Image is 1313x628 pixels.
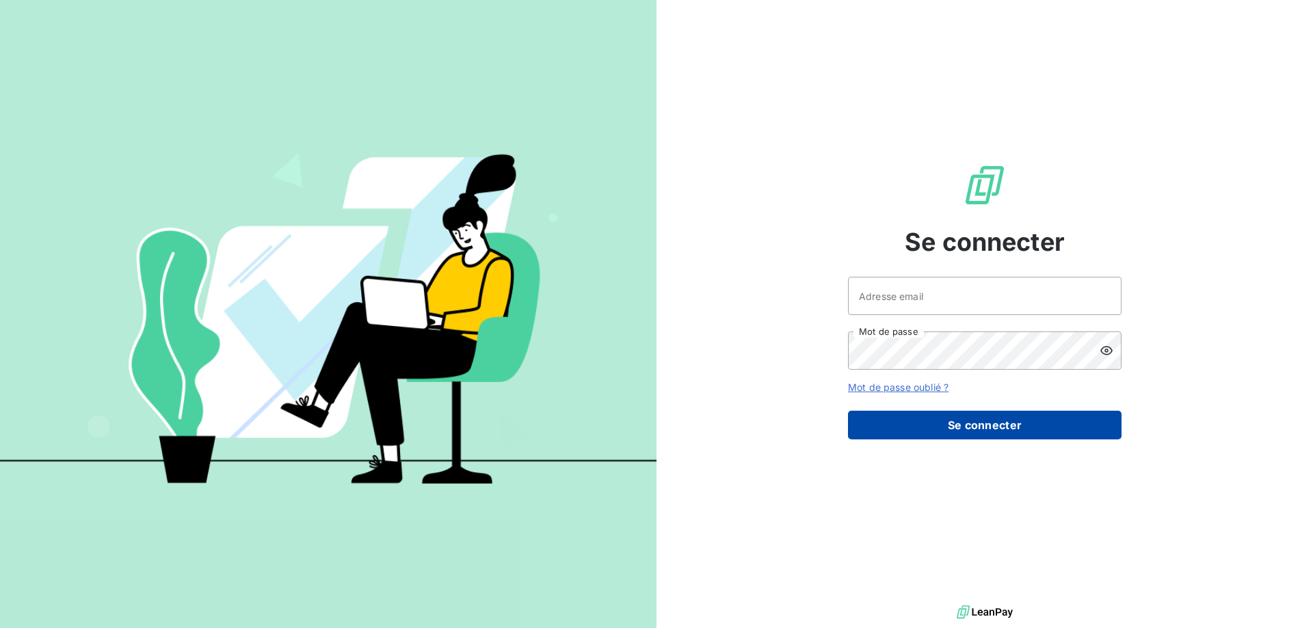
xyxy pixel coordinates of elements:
[848,411,1122,439] button: Se connecter
[905,223,1065,260] span: Se connecter
[848,277,1122,315] input: placeholder
[963,163,1007,207] img: Logo LeanPay
[848,381,949,393] a: Mot de passe oublié ?
[957,602,1013,623] img: logo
